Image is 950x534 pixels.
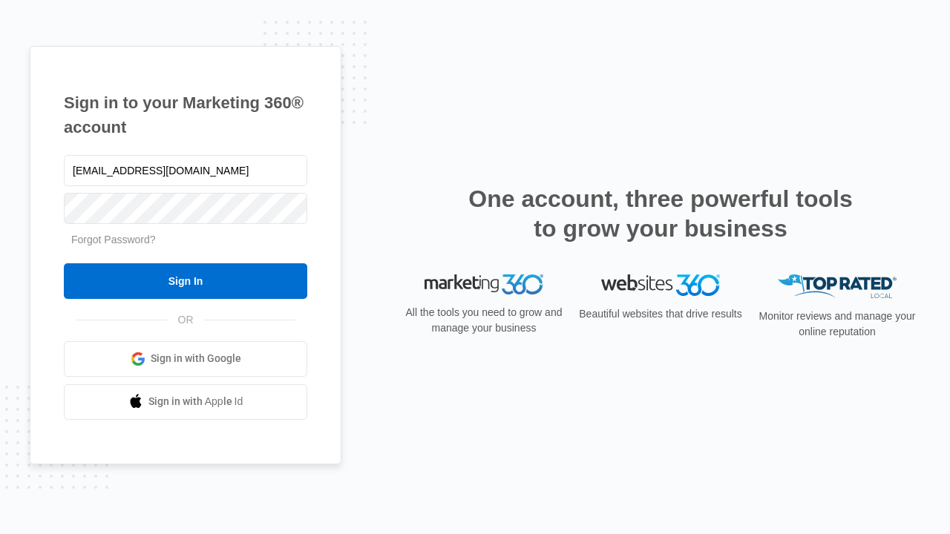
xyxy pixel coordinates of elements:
[577,306,744,322] p: Beautiful websites that drive results
[464,184,857,243] h2: One account, three powerful tools to grow your business
[778,274,897,299] img: Top Rated Local
[425,274,543,295] img: Marketing 360
[64,384,307,420] a: Sign in with Apple Id
[754,309,920,340] p: Monitor reviews and manage your online reputation
[148,394,243,409] span: Sign in with Apple Id
[64,155,307,186] input: Email
[64,341,307,377] a: Sign in with Google
[64,263,307,299] input: Sign In
[151,351,241,366] span: Sign in with Google
[71,234,156,245] a: Forgot Password?
[64,90,307,139] h1: Sign in to your Marketing 360® account
[168,312,204,328] span: OR
[601,274,720,296] img: Websites 360
[401,305,567,336] p: All the tools you need to grow and manage your business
